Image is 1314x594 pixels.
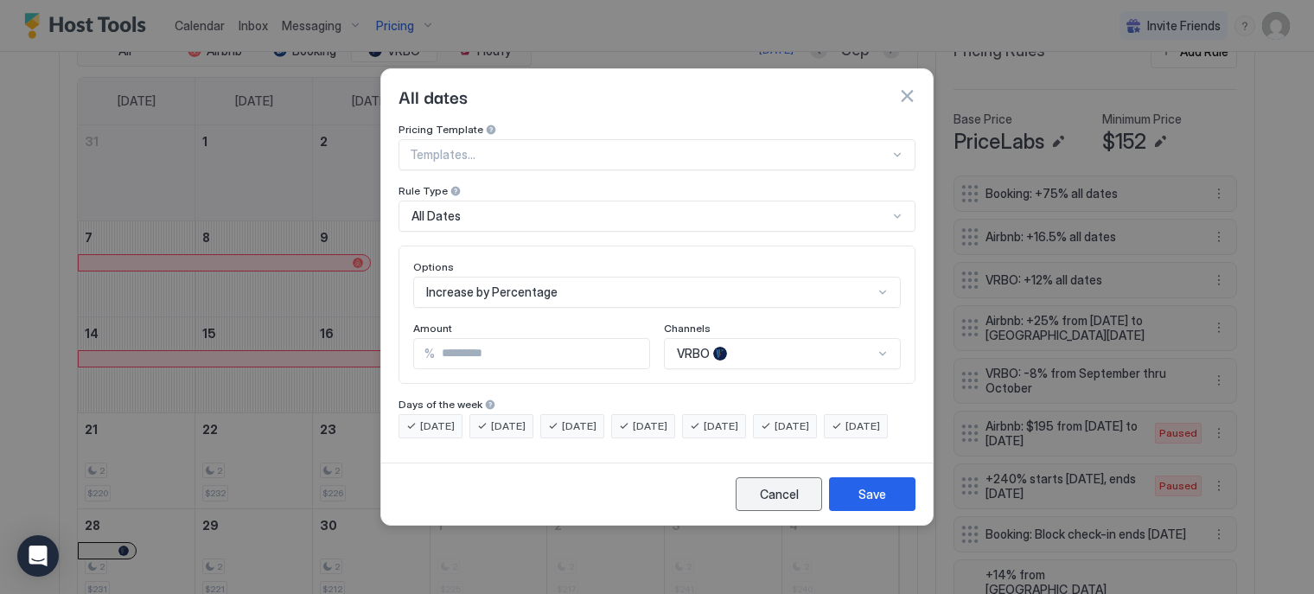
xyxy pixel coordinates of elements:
span: [DATE] [633,418,667,434]
span: [DATE] [775,418,809,434]
span: [DATE] [845,418,880,434]
div: Open Intercom Messenger [17,535,59,577]
input: Input Field [435,339,649,368]
span: Increase by Percentage [426,284,558,300]
span: All dates [399,83,468,109]
span: [DATE] [420,418,455,434]
span: % [424,346,435,361]
span: VRBO [677,346,710,361]
span: Rule Type [399,184,448,197]
span: [DATE] [491,418,526,434]
button: Cancel [736,477,822,511]
span: Days of the week [399,398,482,411]
button: Save [829,477,915,511]
span: Options [413,260,454,273]
span: Pricing Template [399,123,483,136]
span: [DATE] [562,418,596,434]
span: Amount [413,322,452,335]
span: [DATE] [704,418,738,434]
div: Save [858,485,886,503]
span: Channels [664,322,711,335]
span: All Dates [411,208,461,224]
div: Cancel [760,485,799,503]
